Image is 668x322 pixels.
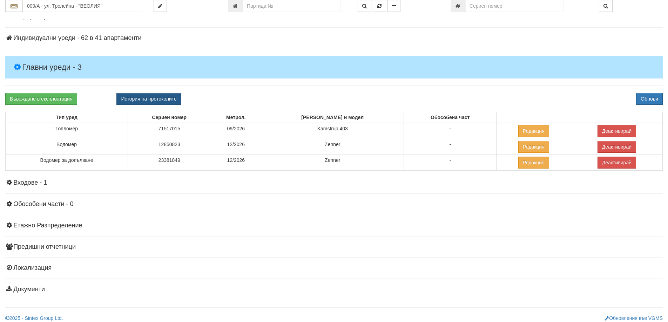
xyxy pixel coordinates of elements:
[5,244,663,251] h4: Предишни отчетници
[116,93,181,105] button: История на протоколите
[5,286,663,293] h4: Документи
[404,155,497,171] td: -
[128,139,211,155] td: 12850823
[211,139,261,155] td: 12/2026
[5,93,77,105] a: Въвеждане в експлоатация
[6,155,128,171] td: Водомер за допълване
[404,123,497,139] td: -
[261,155,404,171] td: Zenner
[128,112,211,123] th: Сериен номер
[518,125,549,137] button: Редакция
[518,157,549,169] button: Редакция
[261,139,404,155] td: Zenner
[5,35,663,42] h4: Индивидуални уреди - 62 в 41 апартаменти
[5,265,663,272] h4: Локализация
[5,56,663,78] h4: Главни уреди - 3
[404,139,497,155] td: -
[6,139,128,155] td: Водомер
[6,112,128,123] th: Тип уред
[5,315,63,321] a: 2025 - Sintex Group Ltd.
[211,123,261,139] td: 09/2026
[605,315,663,321] a: Обновления във VGMS
[598,141,636,153] button: Деактивирай
[636,93,663,105] button: Обнови
[5,222,663,229] h4: Етажно Разпределение
[211,112,261,123] th: Метрол.
[5,201,663,208] h4: Обособени части - 0
[211,155,261,171] td: 12/2026
[261,112,404,123] th: [PERSON_NAME] и модел
[128,155,211,171] td: 23381849
[6,123,128,139] td: Топломер
[404,112,497,123] th: Обособена част
[518,141,549,153] button: Редакция
[128,123,211,139] td: 71517015
[261,123,404,139] td: Kamstrup 403
[598,125,636,137] button: Деактивирай
[5,179,663,186] h4: Входове - 1
[598,157,636,169] button: Деактивирай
